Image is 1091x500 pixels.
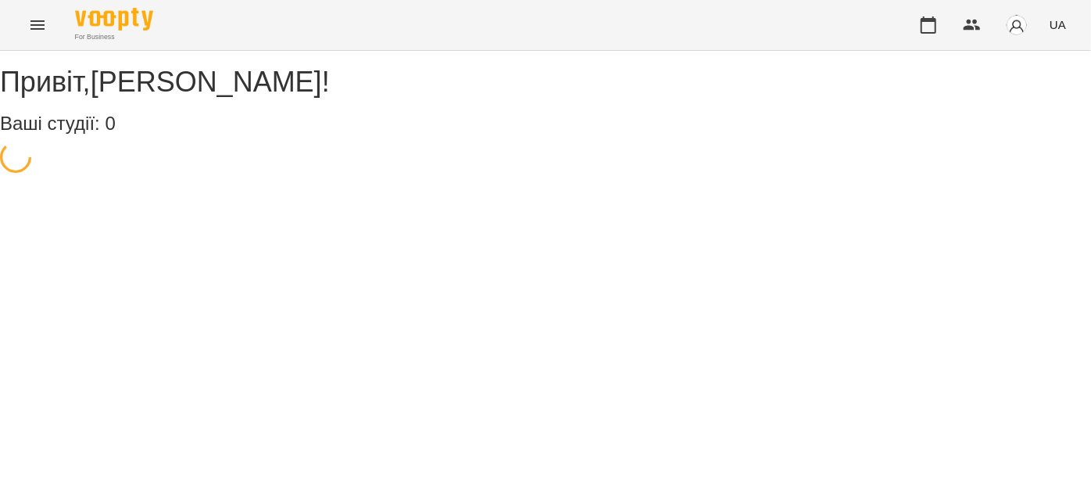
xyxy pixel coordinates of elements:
img: Voopty Logo [75,8,153,31]
span: UA [1050,16,1066,33]
button: Menu [19,6,56,44]
span: 0 [105,113,115,134]
img: avatar_s.png [1006,14,1028,36]
span: For Business [75,32,153,42]
button: UA [1043,10,1072,39]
